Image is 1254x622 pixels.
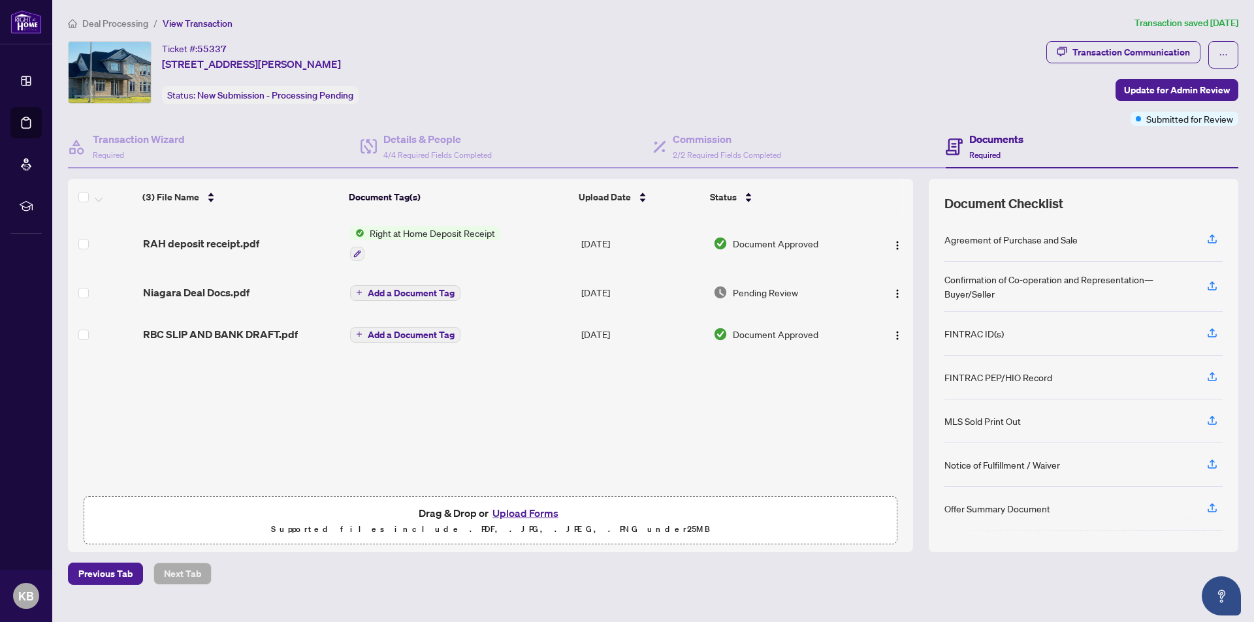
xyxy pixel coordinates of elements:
[350,285,460,301] button: Add a Document Tag
[944,501,1050,516] div: Offer Summary Document
[887,324,908,345] button: Logo
[892,330,903,341] img: Logo
[197,43,227,55] span: 55337
[162,41,227,56] div: Ticket #:
[419,505,562,521] span: Drag & Drop or
[137,179,344,215] th: (3) File Name
[92,521,889,537] p: Supported files include .PDF, .JPG, .JPEG, .PNG under 25 MB
[705,179,864,215] th: Status
[143,236,259,251] span: RAH deposit receipt.pdf
[944,370,1052,384] div: FINTRAC PEP/HIO Record
[710,190,737,204] span: Status
[1202,576,1241,615] button: Open asap
[350,327,460,343] button: Add a Document Tag
[969,131,1023,147] h4: Documents
[1134,16,1238,31] article: Transaction saved [DATE]
[576,313,708,355] td: [DATE]
[163,18,233,29] span: View Transaction
[69,42,151,103] img: IMG-X12387362_1.jpg
[887,282,908,303] button: Logo
[350,284,460,301] button: Add a Document Tag
[733,285,798,300] span: Pending Review
[368,330,455,339] span: Add a Document Tag
[68,563,143,585] button: Previous Tab
[356,331,362,337] span: plus
[1219,50,1228,59] span: ellipsis
[142,190,199,204] span: (3) File Name
[673,150,781,160] span: 2/2 Required Fields Completed
[887,233,908,254] button: Logo
[143,285,249,300] span: Niagara Deal Docs.pdf
[573,179,705,215] th: Upload Date
[344,179,573,215] th: Document Tag(s)
[892,288,903,299] img: Logo
[364,226,500,240] span: Right at Home Deposit Receipt
[969,150,1001,160] span: Required
[944,272,1191,301] div: Confirmation of Co-operation and Representation—Buyer/Seller
[576,215,708,272] td: [DATE]
[892,240,903,251] img: Logo
[93,150,124,160] span: Required
[18,587,34,605] span: KB
[576,272,708,313] td: [DATE]
[944,326,1004,341] div: FINTRAC ID(s)
[368,288,455,298] span: Add a Document Tag
[944,414,1021,428] div: MLS Sold Print Out
[82,18,148,29] span: Deal Processing
[489,505,562,521] button: Upload Forms
[350,226,364,240] img: Status Icon
[944,458,1060,472] div: Notice of Fulfillment / Waiver
[944,232,1078,247] div: Agreement of Purchase and Sale
[356,289,362,296] span: plus
[579,190,631,204] span: Upload Date
[1124,80,1230,101] span: Update for Admin Review
[78,563,133,584] span: Previous Tab
[162,56,341,72] span: [STREET_ADDRESS][PERSON_NAME]
[350,326,460,343] button: Add a Document Tag
[93,131,185,147] h4: Transaction Wizard
[68,19,77,28] span: home
[944,194,1063,213] span: Document Checklist
[713,327,728,341] img: Document Status
[383,150,492,160] span: 4/4 Required Fields Completed
[733,327,818,341] span: Document Approved
[673,131,781,147] h4: Commission
[383,131,492,147] h4: Details & People
[713,236,728,251] img: Document Status
[143,326,298,342] span: RBC SLIP AND BANK DRAFT.pdf
[713,285,728,300] img: Document Status
[10,10,42,34] img: logo
[84,497,897,545] span: Drag & Drop orUpload FormsSupported files include .PDF, .JPG, .JPEG, .PNG under25MB
[1046,41,1200,63] button: Transaction Communication
[733,236,818,251] span: Document Approved
[197,89,353,101] span: New Submission - Processing Pending
[162,86,359,104] div: Status:
[1116,79,1238,101] button: Update for Admin Review
[153,563,212,585] button: Next Tab
[153,16,157,31] li: /
[1072,42,1190,63] div: Transaction Communication
[350,226,500,261] button: Status IconRight at Home Deposit Receipt
[1146,112,1233,126] span: Submitted for Review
